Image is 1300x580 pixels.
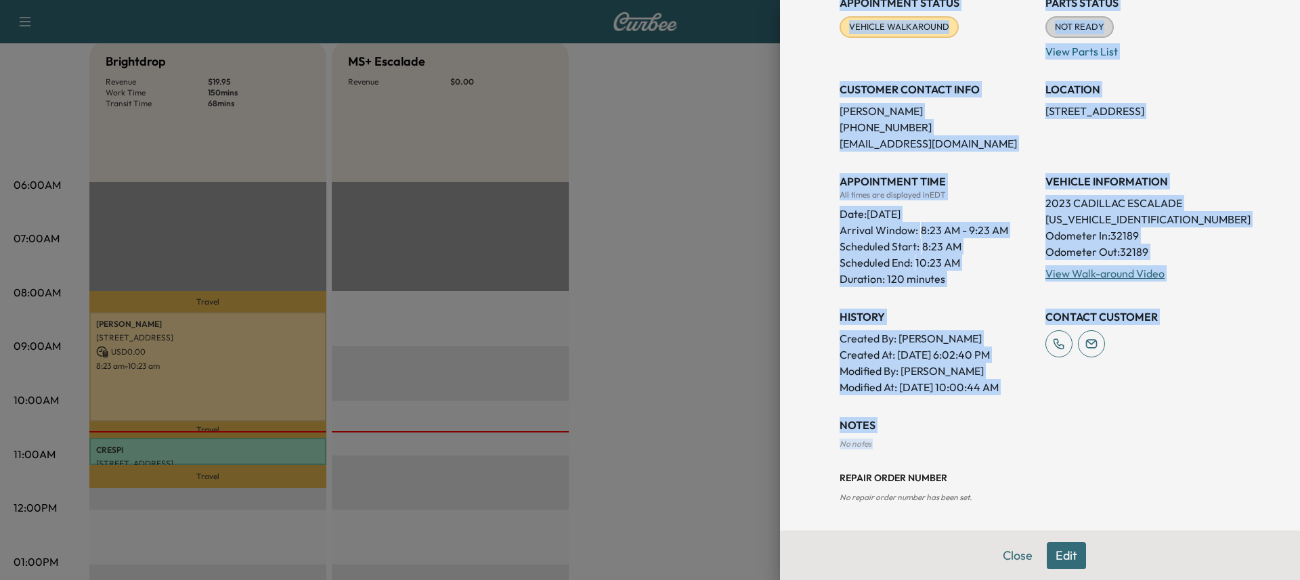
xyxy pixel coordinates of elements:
[840,417,1240,433] h3: NOTES
[840,189,1035,200] div: All times are displayed in EDT
[922,238,961,254] p: 8:23 AM
[1045,103,1240,119] p: [STREET_ADDRESS]
[1045,267,1165,280] a: View Walk-around Video
[840,492,972,502] span: No repair order number has been set.
[1045,38,1240,60] p: View Parts List
[840,271,1035,287] p: Duration: 120 minutes
[840,309,1035,325] h3: History
[840,330,1035,347] p: Created By : [PERSON_NAME]
[840,200,1035,222] div: Date: [DATE]
[840,81,1035,97] h3: CUSTOMER CONTACT INFO
[915,254,960,271] p: 10:23 AM
[840,363,1035,379] p: Modified By : [PERSON_NAME]
[841,20,957,34] span: VEHICLE WALKAROUND
[1045,309,1240,325] h3: CONTACT CUSTOMER
[840,238,919,254] p: Scheduled Start:
[1045,173,1240,189] h3: VEHICLE INFORMATION
[1045,195,1240,211] p: 2023 CADILLAC ESCALADE
[1047,542,1086,569] button: Edit
[840,439,1240,449] div: No notes
[1045,244,1240,260] p: Odometer Out: 32189
[840,222,1035,238] p: Arrival Window:
[840,471,1240,485] h3: Repair Order number
[840,119,1035,135] p: [PHONE_NUMBER]
[840,254,913,271] p: Scheduled End:
[1045,211,1240,227] p: [US_VEHICLE_IDENTIFICATION_NUMBER]
[840,347,1035,363] p: Created At : [DATE] 6:02:40 PM
[840,379,1035,395] p: Modified At : [DATE] 10:00:44 AM
[1045,81,1240,97] h3: LOCATION
[840,135,1035,152] p: [EMAIL_ADDRESS][DOMAIN_NAME]
[840,103,1035,119] p: [PERSON_NAME]
[840,173,1035,189] h3: APPOINTMENT TIME
[921,222,1008,238] span: 8:23 AM - 9:23 AM
[994,542,1041,569] button: Close
[1047,20,1112,34] span: NOT READY
[1045,227,1240,244] p: Odometer In: 32189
